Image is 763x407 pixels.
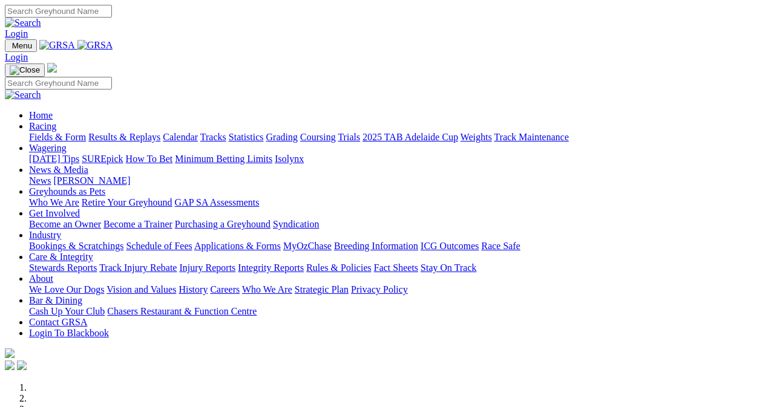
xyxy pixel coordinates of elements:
a: Wagering [29,143,67,153]
a: Weights [460,132,492,142]
a: Who We Are [242,284,292,295]
a: Integrity Reports [238,262,304,273]
img: Search [5,90,41,100]
button: Toggle navigation [5,63,45,77]
a: GAP SA Assessments [175,197,260,207]
a: Login [5,28,28,39]
a: Stewards Reports [29,262,97,273]
a: Racing [29,121,56,131]
img: Close [10,65,40,75]
a: Vision and Values [106,284,176,295]
a: Race Safe [481,241,520,251]
div: Bar & Dining [29,306,758,317]
a: Fields & Form [29,132,86,142]
img: GRSA [39,40,75,51]
a: Coursing [300,132,336,142]
img: facebook.svg [5,360,15,370]
a: [DATE] Tips [29,154,79,164]
a: SUREpick [82,154,123,164]
a: Retire Your Greyhound [82,197,172,207]
a: 2025 TAB Adelaide Cup [362,132,458,142]
a: Rules & Policies [306,262,372,273]
input: Search [5,5,112,18]
a: Strategic Plan [295,284,349,295]
a: Stay On Track [421,262,476,273]
a: Fact Sheets [374,262,418,273]
a: Care & Integrity [29,252,93,262]
a: Trials [338,132,360,142]
a: MyOzChase [283,241,332,251]
img: logo-grsa-white.png [5,348,15,358]
a: Tracks [200,132,226,142]
a: Get Involved [29,208,80,218]
a: Cash Up Your Club [29,306,105,316]
a: Isolynx [275,154,304,164]
a: [PERSON_NAME] [53,175,130,186]
a: Login To Blackbook [29,328,109,338]
a: Syndication [273,219,319,229]
a: ICG Outcomes [421,241,479,251]
a: Track Injury Rebate [99,262,177,273]
a: Bar & Dining [29,295,82,305]
a: Statistics [229,132,264,142]
a: Grading [266,132,298,142]
a: How To Bet [126,154,173,164]
a: Careers [210,284,240,295]
a: News & Media [29,164,88,175]
div: Get Involved [29,219,758,230]
a: Results & Replays [88,132,160,142]
a: Greyhounds as Pets [29,186,105,197]
a: We Love Our Dogs [29,284,104,295]
span: Menu [12,41,32,50]
a: Become an Owner [29,219,101,229]
img: Search [5,18,41,28]
a: Home [29,110,53,120]
img: twitter.svg [17,360,27,370]
div: Industry [29,241,758,252]
a: Applications & Forms [194,241,281,251]
div: About [29,284,758,295]
a: History [178,284,208,295]
div: Wagering [29,154,758,164]
a: Who We Are [29,197,79,207]
div: Care & Integrity [29,262,758,273]
button: Toggle navigation [5,39,37,52]
img: GRSA [77,40,113,51]
a: Calendar [163,132,198,142]
a: Bookings & Scratchings [29,241,123,251]
a: Injury Reports [179,262,235,273]
a: Contact GRSA [29,317,87,327]
a: Login [5,52,28,62]
a: About [29,273,53,284]
a: Become a Trainer [103,219,172,229]
a: Breeding Information [334,241,418,251]
a: Chasers Restaurant & Function Centre [107,306,257,316]
div: Racing [29,132,758,143]
div: News & Media [29,175,758,186]
a: Purchasing a Greyhound [175,219,270,229]
a: Minimum Betting Limits [175,154,272,164]
a: News [29,175,51,186]
div: Greyhounds as Pets [29,197,758,208]
img: logo-grsa-white.png [47,63,57,73]
a: Industry [29,230,61,240]
a: Privacy Policy [351,284,408,295]
a: Schedule of Fees [126,241,192,251]
a: Track Maintenance [494,132,569,142]
input: Search [5,77,112,90]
